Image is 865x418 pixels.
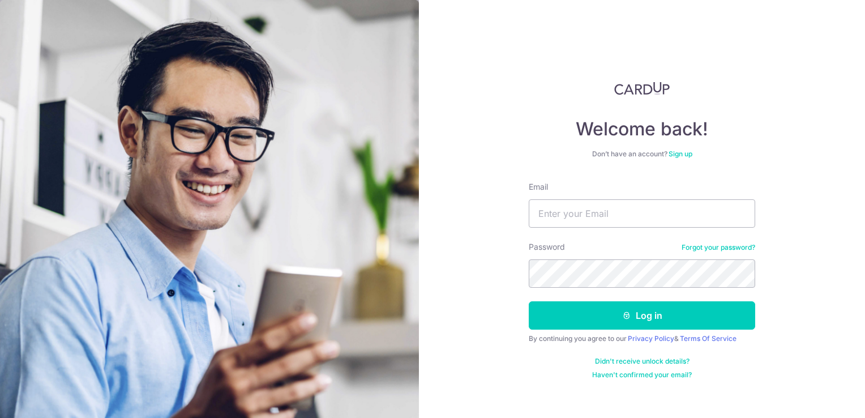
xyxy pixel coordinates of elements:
[669,150,692,158] a: Sign up
[529,241,565,253] label: Password
[592,370,692,379] a: Haven't confirmed your email?
[614,82,670,95] img: CardUp Logo
[595,357,690,366] a: Didn't receive unlock details?
[529,150,755,159] div: Don’t have an account?
[628,334,674,343] a: Privacy Policy
[529,181,548,193] label: Email
[680,334,736,343] a: Terms Of Service
[529,301,755,330] button: Log in
[529,199,755,228] input: Enter your Email
[529,334,755,343] div: By continuing you agree to our &
[682,243,755,252] a: Forgot your password?
[529,118,755,140] h4: Welcome back!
